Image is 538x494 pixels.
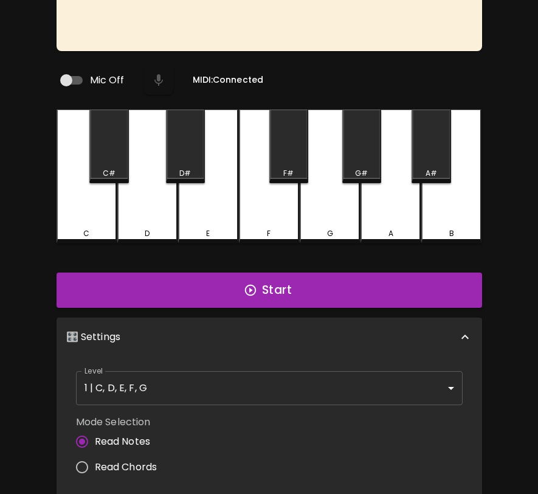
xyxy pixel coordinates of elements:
[90,73,125,88] span: Mic Off
[283,168,294,179] div: F#
[57,318,482,357] div: 🎛️ Settings
[95,434,151,449] span: Read Notes
[206,228,210,239] div: E
[327,228,333,239] div: G
[267,228,271,239] div: F
[355,168,368,179] div: G#
[179,168,191,179] div: D#
[426,168,437,179] div: A#
[66,330,121,344] p: 🎛️ Settings
[193,74,263,87] h6: MIDI: Connected
[84,366,103,376] label: Level
[103,168,116,179] div: C#
[83,228,89,239] div: C
[76,371,463,405] div: 1 | C, D, E, F, G
[145,228,150,239] div: D
[76,415,167,429] label: Mode Selection
[57,273,482,308] button: Start
[95,460,157,475] span: Read Chords
[388,228,393,239] div: A
[449,228,454,239] div: B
